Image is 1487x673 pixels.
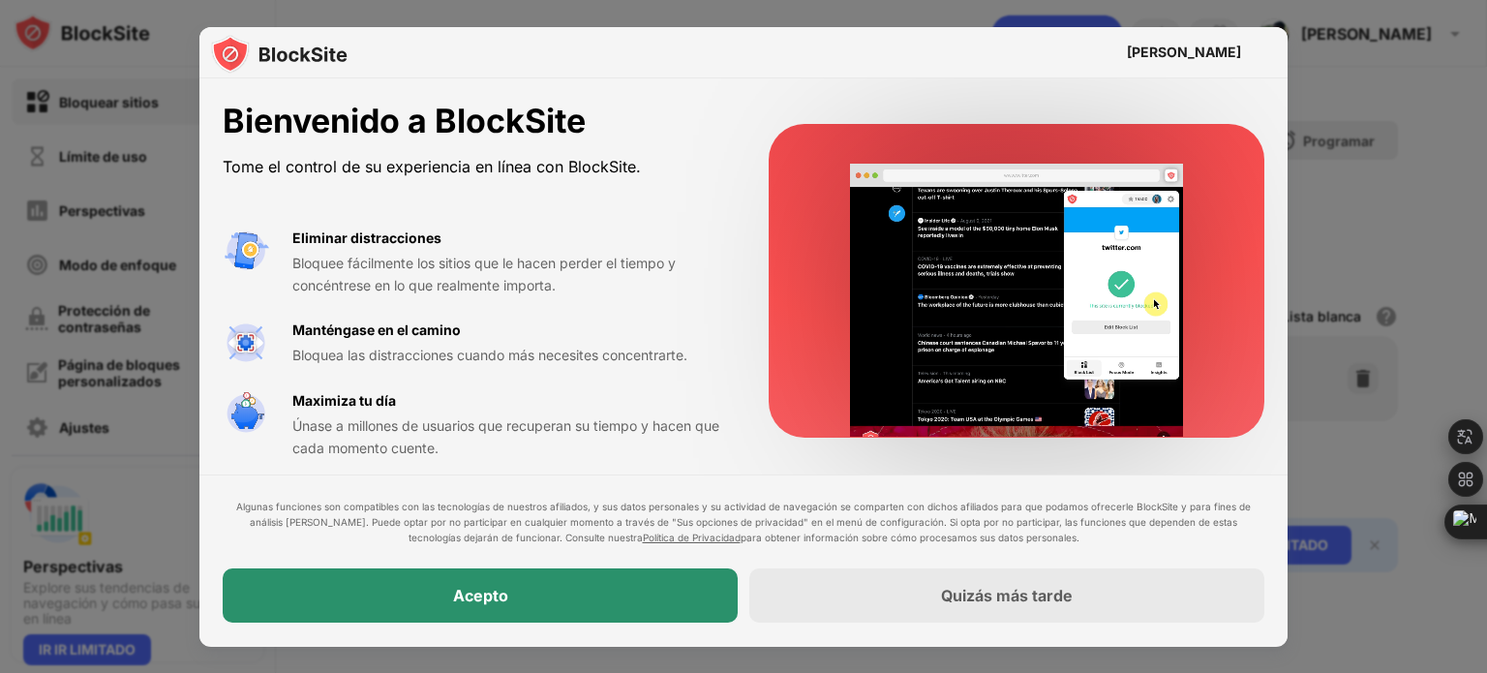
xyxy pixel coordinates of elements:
[292,417,719,455] font: Únase a millones de usuarios que recuperan su tiempo y hacen que cada momento cuente.
[292,347,687,363] font: Bloquea las distracciones cuando más necesites concentrarte.
[223,157,641,176] font: Tome el control de su experiencia en línea con BlockSite.
[223,101,586,140] font: Bienvenido a BlockSite
[292,229,441,246] font: Eliminar distracciones
[453,587,508,606] font: Acepto
[643,533,741,544] a: Política de Privacidad
[741,533,1079,544] font: para obtener información sobre cómo procesamos sus datos personales.
[223,228,269,274] img: value-avoid-distractions.svg
[292,321,461,338] font: Manténgase en el camino
[211,35,348,74] img: logo-blocksite.svg
[223,320,269,366] img: value-focus.svg
[1127,44,1241,60] font: [PERSON_NAME]
[292,392,396,409] font: Maximiza tu día
[223,390,269,437] img: value-safe-time.svg
[941,587,1073,606] font: Quizás más tarde
[236,502,1251,544] font: Algunas funciones son compatibles con las tecnologías de nuestros afiliados, y sus datos personal...
[292,255,676,292] font: Bloquee fácilmente los sitios que le hacen perder el tiempo y concéntrese en lo que realmente imp...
